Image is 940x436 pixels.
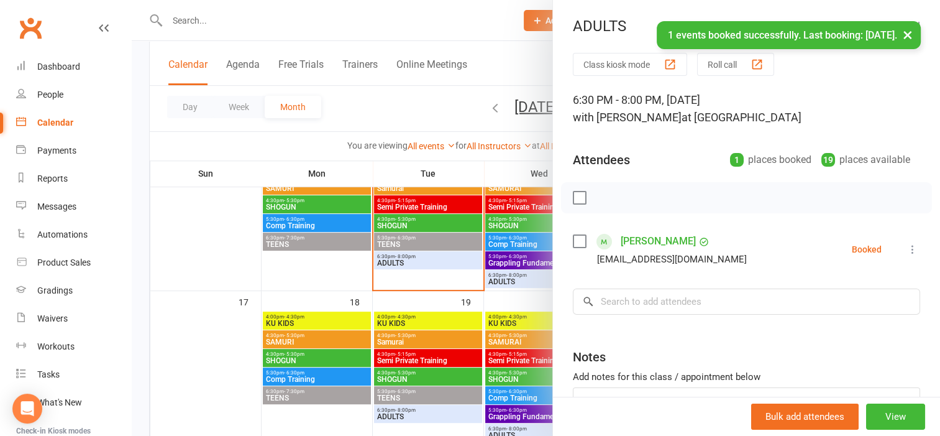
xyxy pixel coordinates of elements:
button: Roll call [697,53,774,76]
span: at [GEOGRAPHIC_DATA] [682,111,801,124]
a: Dashboard [16,53,131,81]
div: Attendees [573,151,630,169]
button: Class kiosk mode [573,53,687,76]
div: Workouts [37,341,75,351]
button: View [866,404,925,430]
div: Calendar [37,118,73,128]
div: Waivers [37,313,68,323]
a: Waivers [16,305,131,333]
a: Workouts [16,333,131,361]
div: 6:30 PM - 8:00 PM, [DATE] [573,91,920,126]
div: People [37,90,63,100]
div: places available [821,151,910,169]
div: What's New [37,397,82,407]
div: Add notes for this class / appointment below [573,369,920,384]
span: with [PERSON_NAME] [573,111,682,124]
div: Open Intercom Messenger [12,394,42,424]
a: Calendar [16,109,131,137]
a: What's New [16,389,131,417]
div: Automations [37,230,88,239]
div: Messages [37,202,76,211]
a: People [16,81,131,109]
div: Reports [37,174,68,183]
div: 1 [730,153,744,167]
div: 19 [821,153,835,167]
a: Messages [16,193,131,221]
a: Product Sales [16,249,131,277]
a: Automations [16,221,131,249]
div: places booked [730,151,811,169]
a: Tasks [16,361,131,389]
a: Payments [16,137,131,165]
div: Tasks [37,369,60,379]
div: 1 events booked successfully. Last booking: [DATE]. [657,21,921,49]
a: Clubworx [15,12,46,44]
button: Bulk add attendees [751,404,859,430]
div: Payments [37,146,76,155]
a: [PERSON_NAME] [621,231,696,251]
div: Gradings [37,285,73,295]
button: × [897,21,919,48]
input: Search to add attendees [573,289,920,315]
div: Notes [573,348,606,366]
div: ADULTS [553,17,940,35]
a: Gradings [16,277,131,305]
a: Reports [16,165,131,193]
div: Product Sales [37,257,91,267]
div: Booked [852,245,882,254]
div: Dashboard [37,62,80,72]
div: [EMAIL_ADDRESS][DOMAIN_NAME] [597,251,747,267]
